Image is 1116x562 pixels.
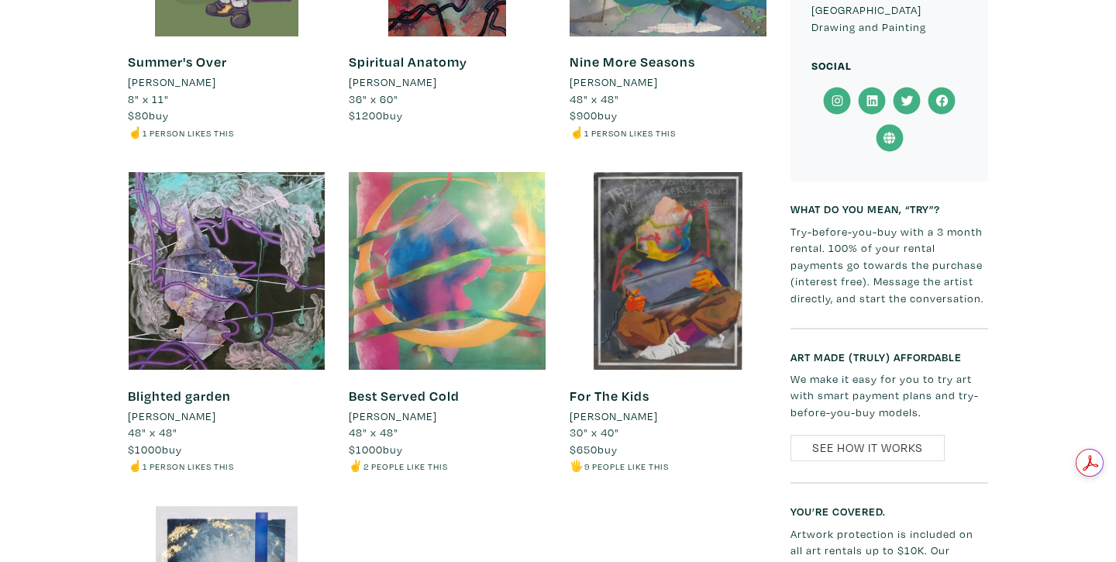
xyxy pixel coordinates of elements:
a: [PERSON_NAME] [128,408,325,425]
li: ☝️ [128,124,325,141]
span: $1000 [349,442,383,457]
a: Nine More Seasons [570,53,695,71]
span: 48" x 48" [128,425,177,440]
span: 48" x 48" [349,425,398,440]
span: buy [128,108,169,122]
small: Social [811,58,852,73]
span: buy [349,442,403,457]
span: 8" x 11" [128,91,169,106]
a: Best Served Cold [349,387,460,405]
span: 36" x 60" [349,91,398,106]
span: 30" x 40" [570,425,619,440]
a: [PERSON_NAME] [349,74,546,91]
span: buy [128,442,182,457]
li: [PERSON_NAME] [349,74,437,91]
a: [PERSON_NAME] [128,74,325,91]
a: [PERSON_NAME] [570,408,767,425]
a: [PERSON_NAME] [570,74,767,91]
span: $650 [570,442,598,457]
h6: Art made (truly) affordable [790,350,988,364]
span: buy [570,442,618,457]
a: [PERSON_NAME] [349,408,546,425]
li: ✌️ [349,457,546,474]
li: [PERSON_NAME] [570,408,658,425]
li: [PERSON_NAME] [128,74,216,91]
small: 2 people like this [363,460,448,472]
a: Spiritual Anatomy [349,53,467,71]
a: Summer's Over [128,53,227,71]
span: $80 [128,108,149,122]
h6: You’re covered. [790,505,988,518]
small: 1 person likes this [143,127,234,139]
li: [PERSON_NAME] [128,408,216,425]
li: [PERSON_NAME] [570,74,658,91]
li: ☝️ [570,124,767,141]
span: buy [570,108,618,122]
a: See How It Works [790,435,945,462]
span: $1200 [349,108,383,122]
h6: What do you mean, “try”? [790,202,988,215]
span: $900 [570,108,598,122]
small: 9 people like this [584,460,669,472]
span: $1000 [128,442,162,457]
span: 48" x 48" [570,91,619,106]
p: We make it easy for you to try art with smart payment plans and try-before-you-buy models. [790,371,988,421]
a: For The Kids [570,387,649,405]
li: ☝️ [128,457,325,474]
li: 🖐️ [570,457,767,474]
li: [PERSON_NAME] [349,408,437,425]
a: Blighted garden [128,387,231,405]
span: buy [349,108,403,122]
p: Try-before-you-buy with a 3 month rental. 100% of your rental payments go towards the purchase (i... [790,223,988,307]
p: [GEOGRAPHIC_DATA] Drawing and Painting [811,2,967,35]
small: 1 person likes this [584,127,676,139]
small: 1 person likes this [143,460,234,472]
